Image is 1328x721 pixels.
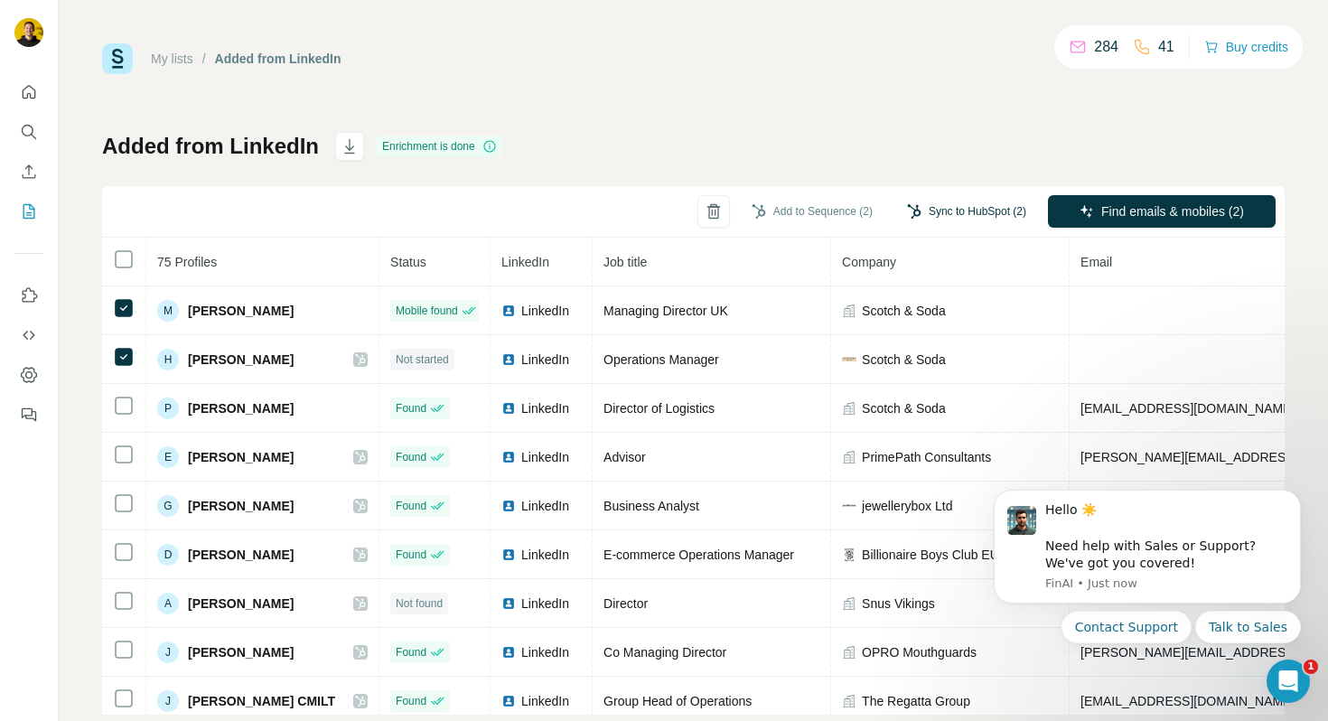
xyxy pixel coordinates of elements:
[521,399,569,417] span: LinkedIn
[1267,660,1310,703] iframe: Intercom live chat
[862,546,999,564] span: Billionaire Boys Club EU
[1080,255,1112,269] span: Email
[603,401,715,416] span: Director of Logistics
[14,76,43,108] button: Quick start
[521,546,569,564] span: LinkedIn
[396,644,426,660] span: Found
[157,446,179,468] div: E
[396,547,426,563] span: Found
[396,498,426,514] span: Found
[188,497,294,515] span: [PERSON_NAME]
[862,643,977,661] span: OPRO Mouthguards
[862,497,952,515] span: jewellerybox Ltd
[862,302,946,320] span: Scotch & Soda
[157,255,217,269] span: 75 Profiles
[603,645,726,660] span: Co Managing Director
[202,50,206,68] li: /
[501,645,516,660] img: LinkedIn logo
[1304,660,1318,674] span: 1
[14,18,43,47] img: Avatar
[396,351,449,368] span: Not started
[396,595,443,612] span: Not found
[390,255,426,269] span: Status
[501,450,516,464] img: LinkedIn logo
[521,497,569,515] span: LinkedIn
[157,349,179,370] div: H
[377,136,502,157] div: Enrichment is done
[157,300,179,322] div: M
[1080,694,1295,708] span: [EMAIL_ADDRESS][DOMAIN_NAME]
[501,694,516,708] img: LinkedIn logo
[894,198,1039,225] button: Sync to HubSpot (2)
[501,255,549,269] span: LinkedIn
[14,398,43,431] button: Feedback
[603,694,752,708] span: Group Head of Operations
[967,473,1328,654] iframe: Intercom notifications message
[215,50,341,68] div: Added from LinkedIn
[188,595,294,613] span: [PERSON_NAME]
[501,596,516,611] img: LinkedIn logo
[603,304,728,318] span: Managing Director UK
[396,449,426,465] span: Found
[603,548,794,562] span: E-commerce Operations Manager
[603,499,699,513] span: Business Analyst
[157,495,179,517] div: G
[521,302,569,320] span: LinkedIn
[1048,195,1276,228] button: Find emails & mobiles (2)
[842,255,896,269] span: Company
[521,643,569,661] span: LinkedIn
[521,692,569,710] span: LinkedIn
[603,352,719,367] span: Operations Manager
[188,399,294,417] span: [PERSON_NAME]
[501,401,516,416] img: LinkedIn logo
[862,692,970,710] span: The Regatta Group
[603,255,647,269] span: Job title
[188,448,294,466] span: [PERSON_NAME]
[157,398,179,419] div: P
[521,351,569,369] span: LinkedIn
[188,546,294,564] span: [PERSON_NAME]
[1094,36,1118,58] p: 284
[521,448,569,466] span: LinkedIn
[188,351,294,369] span: [PERSON_NAME]
[396,303,458,319] span: Mobile found
[396,693,426,709] span: Found
[603,596,648,611] span: Director
[157,544,179,566] div: D
[1080,401,1295,416] span: [EMAIL_ADDRESS][DOMAIN_NAME]
[501,304,516,318] img: LinkedIn logo
[14,155,43,188] button: Enrich CSV
[188,302,294,320] span: [PERSON_NAME]
[14,279,43,312] button: Use Surfe on LinkedIn
[1101,202,1244,220] span: Find emails & mobiles (2)
[862,351,946,369] span: Scotch & Soda
[151,51,193,66] a: My lists
[396,400,426,417] span: Found
[1204,34,1288,60] button: Buy credits
[188,643,294,661] span: [PERSON_NAME]
[188,692,335,710] span: [PERSON_NAME] CMILT
[842,357,856,361] img: company-logo
[1158,36,1174,58] p: 41
[862,399,946,417] span: Scotch & Soda
[521,595,569,613] span: LinkedIn
[102,43,133,74] img: Surfe Logo
[14,359,43,391] button: Dashboard
[862,448,991,466] span: PrimePath Consultants
[862,595,935,613] span: Snus Vikings
[501,499,516,513] img: LinkedIn logo
[14,319,43,351] button: Use Surfe API
[157,690,179,712] div: J
[102,132,319,161] h1: Added from LinkedIn
[739,198,885,225] button: Add to Sequence (2)
[157,641,179,663] div: J
[501,548,516,562] img: LinkedIn logo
